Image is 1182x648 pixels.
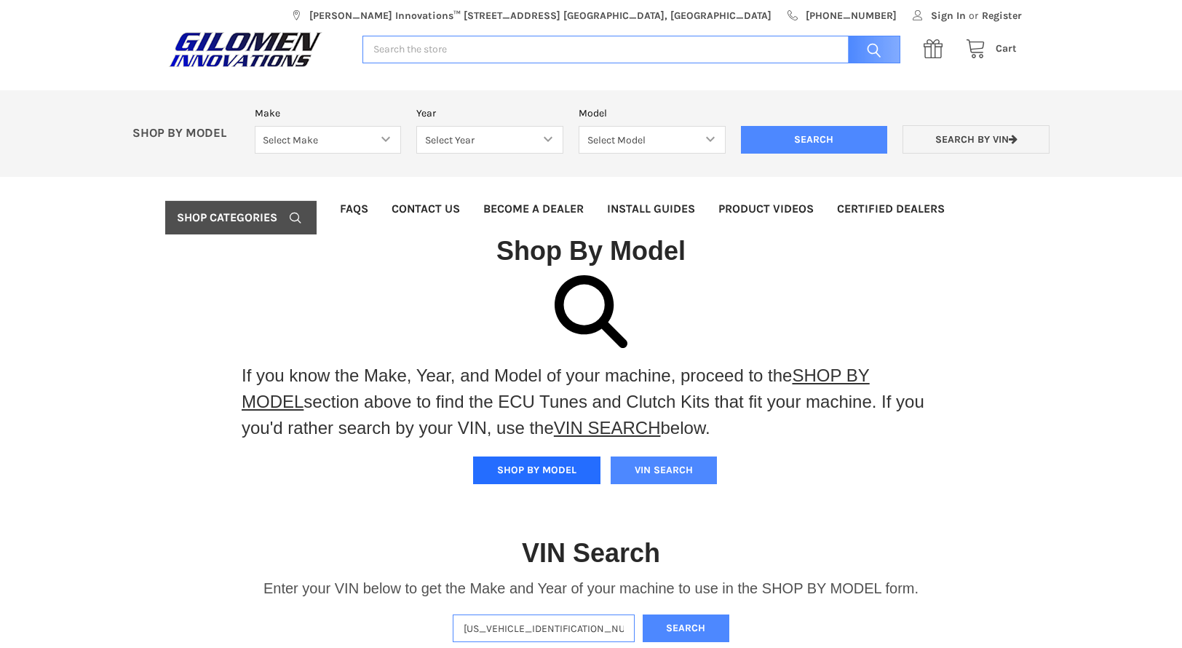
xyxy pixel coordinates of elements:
button: SHOP BY MODEL [473,457,600,484]
img: GILOMEN INNOVATIONS [165,31,325,68]
a: SHOP BY MODEL [242,366,870,411]
button: VIN SEARCH [611,457,717,484]
p: SHOP BY MODEL [125,126,247,141]
button: Search [643,615,730,643]
input: Search [841,36,900,64]
input: Enter VIN of your machine [453,615,635,643]
a: Search by VIN [903,125,1050,154]
span: Sign In [931,8,966,23]
a: Contact Us [380,192,472,226]
input: Search the store [362,36,900,64]
a: Cart [958,40,1017,58]
a: Certified Dealers [825,192,956,226]
input: Search [741,126,888,154]
a: GILOMEN INNOVATIONS [165,31,347,68]
label: Model [579,106,726,121]
label: Make [255,106,402,121]
h1: VIN Search [522,537,660,569]
a: VIN SEARCH [554,418,661,438]
span: [PERSON_NAME] Innovations™ [STREET_ADDRESS] [GEOGRAPHIC_DATA], [GEOGRAPHIC_DATA] [309,8,772,23]
label: Year [416,106,563,121]
a: Product Videos [707,192,825,226]
h1: Shop By Model [165,234,1017,267]
a: Shop Categories [165,201,317,234]
span: Cart [996,42,1017,55]
a: FAQs [328,192,380,226]
span: [PHONE_NUMBER] [806,8,897,23]
p: If you know the Make, Year, and Model of your machine, proceed to the section above to find the E... [242,363,940,441]
a: Become a Dealer [472,192,595,226]
a: Install Guides [595,192,707,226]
p: Enter your VIN below to get the Make and Year of your machine to use in the SHOP BY MODEL form. [263,577,919,599]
